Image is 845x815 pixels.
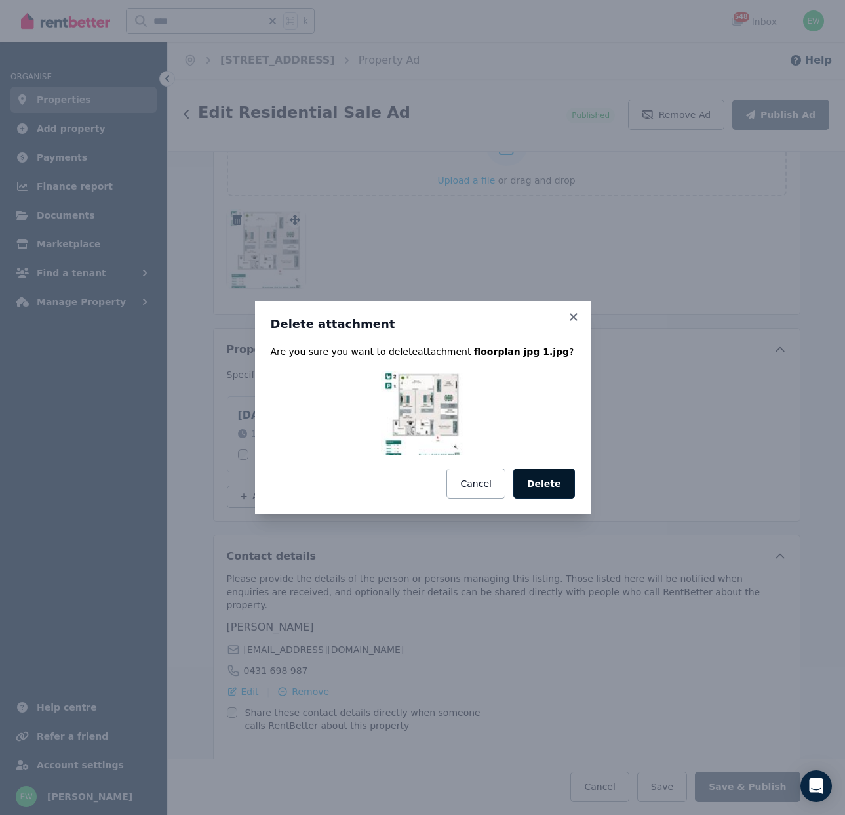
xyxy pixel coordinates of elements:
span: floorplan jpg 1.jpg [474,346,569,357]
button: Cancel [446,469,505,499]
h3: Delete attachment [271,316,575,332]
button: Delete [513,469,575,499]
p: Are you sure you want to delete attachment ? [271,345,575,358]
img: floorplan jpg 1.jpg [381,371,465,455]
div: Open Intercom Messenger [800,770,832,802]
